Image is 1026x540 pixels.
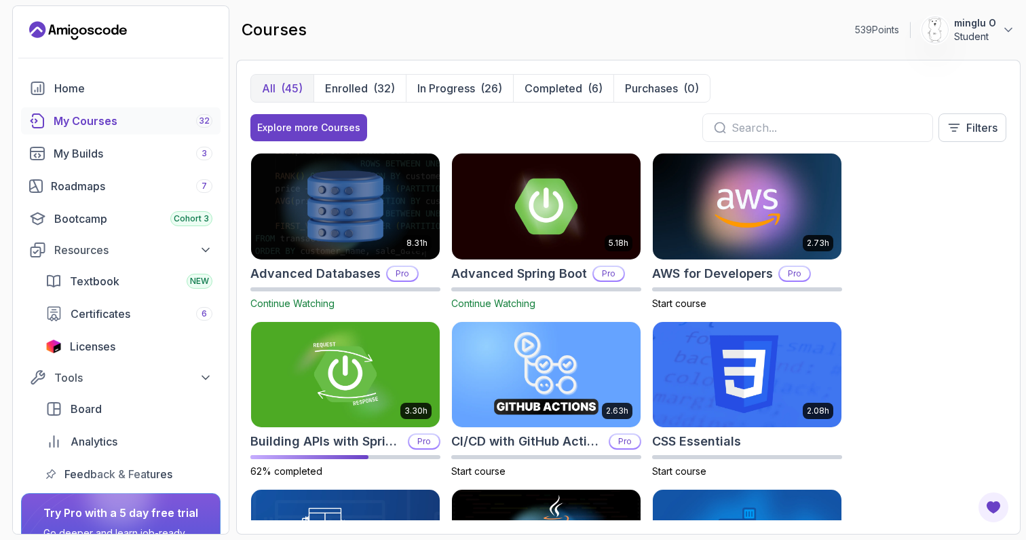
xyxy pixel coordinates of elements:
[406,75,513,102] button: In Progress(26)
[242,19,307,41] h2: courses
[54,211,212,227] div: Bootcamp
[613,75,710,102] button: Purchases(0)
[404,406,427,416] p: 3.30h
[325,80,368,96] p: Enrolled
[174,213,209,224] span: Cohort 3
[606,406,628,416] p: 2.63h
[71,433,117,450] span: Analytics
[966,120,997,136] p: Filters
[250,264,381,283] h2: Advanced Databases
[54,113,212,129] div: My Courses
[731,120,921,136] input: Search...
[71,401,102,417] span: Board
[653,322,841,428] img: CSS Essentials card
[780,267,810,281] p: Pro
[625,80,678,96] p: Purchases
[807,238,829,249] p: 2.73h
[37,461,221,488] a: feedback
[37,333,221,360] a: licenses
[64,466,172,482] span: Feedback & Features
[938,113,1006,142] button: Filters
[54,242,212,258] div: Resources
[70,338,115,355] span: Licenses
[54,370,212,386] div: Tools
[54,80,212,96] div: Home
[202,181,207,192] span: 7
[387,267,417,281] p: Pro
[21,173,221,200] a: roadmaps
[652,465,706,477] span: Start course
[609,238,628,249] p: 5.18h
[70,273,119,289] span: Textbook
[373,80,395,96] div: (32)
[451,298,535,309] span: Continue Watching
[257,121,360,134] div: Explore more Courses
[513,75,613,102] button: Completed(6)
[251,322,440,428] img: Building APIs with Spring Boot card
[652,432,741,451] h2: CSS Essentials
[21,365,221,390] button: Tools
[251,75,313,102] button: All(45)
[406,238,427,249] p: 8.31h
[452,154,641,259] img: Advanced Spring Boot card
[21,140,221,167] a: builds
[954,30,996,43] p: Student
[855,23,899,37] p: 539 Points
[313,75,406,102] button: Enrolled(32)
[21,238,221,262] button: Resources
[977,491,1010,524] button: Open Feedback Button
[653,154,841,259] img: AWS for Developers card
[610,435,640,448] p: Pro
[451,465,506,477] span: Start course
[29,20,127,41] a: Landing page
[37,428,221,455] a: analytics
[451,264,587,283] h2: Advanced Spring Boot
[37,268,221,295] a: textbook
[199,115,210,126] span: 32
[452,322,641,428] img: CI/CD with GitHub Actions card
[921,16,1015,43] button: user profile imageminglu OStudent
[652,298,706,309] span: Start course
[652,264,773,283] h2: AWS for Developers
[281,80,303,96] div: (45)
[250,298,335,309] span: Continue Watching
[54,145,212,162] div: My Builds
[71,306,130,322] span: Certificates
[45,340,62,353] img: jetbrains icon
[683,80,699,96] div: (0)
[417,80,475,96] p: In Progress
[250,432,402,451] h2: Building APIs with Spring Boot
[251,154,440,259] img: Advanced Databases card
[51,178,212,194] div: Roadmaps
[262,80,275,96] p: All
[954,16,996,30] p: minglu O
[409,435,439,448] p: Pro
[37,300,221,327] a: certificates
[250,465,322,477] span: 62% completed
[21,205,221,232] a: bootcamp
[480,80,502,96] div: (26)
[525,80,582,96] p: Completed
[250,114,367,141] button: Explore more Courses
[807,406,829,416] p: 2.08h
[37,395,221,422] a: board
[202,148,207,159] span: 3
[922,17,948,43] img: user profile image
[190,276,209,287] span: NEW
[21,75,221,102] a: home
[202,308,207,319] span: 6
[21,107,221,134] a: courses
[451,432,603,451] h2: CI/CD with GitHub Actions
[594,267,624,281] p: Pro
[588,80,603,96] div: (6)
